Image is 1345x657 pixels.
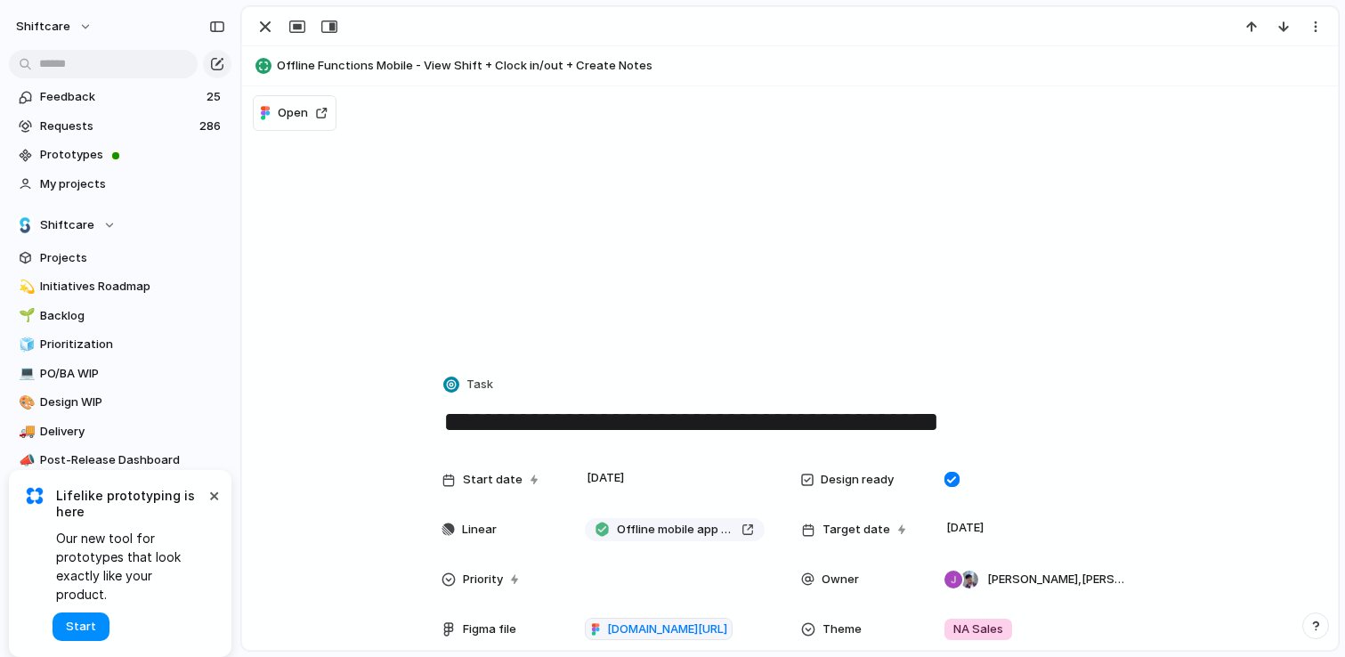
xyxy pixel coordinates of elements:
button: 🧊 [16,336,34,353]
span: Requests [40,118,194,135]
a: 💫Initiatives Roadmap [9,273,231,300]
button: Open [253,95,336,131]
span: [DATE] [582,467,629,489]
span: Open [278,104,308,122]
span: Our new tool for prototypes that look exactly like your product. [56,529,205,604]
span: PO/BA WIP [40,365,225,383]
div: 🌱 [19,305,31,326]
span: My projects [40,175,225,193]
a: 🌱Backlog [9,303,231,329]
button: 💻 [16,365,34,383]
span: Linear [462,521,497,539]
span: Lifelike prototyping is here [56,488,205,520]
span: [DOMAIN_NAME][URL] [607,620,727,638]
span: Post-Release Dashboard [40,451,225,469]
a: Requests286 [9,113,231,140]
span: Prototypes [40,146,225,164]
span: Task [466,376,493,393]
span: Figma file [463,620,516,638]
span: Projects [40,249,225,267]
span: Design ready [821,471,894,489]
div: 💻 [19,363,31,384]
a: 🎨Design WIP [9,389,231,416]
button: shiftcare [8,12,101,41]
div: 💫 [19,277,31,297]
span: 286 [199,118,224,135]
div: 🧊 [19,335,31,355]
span: Start date [463,471,523,489]
span: Initiatives Roadmap [40,278,225,296]
a: [DOMAIN_NAME][URL] [585,618,733,641]
span: Prioritization [40,336,225,353]
button: Dismiss [203,484,224,506]
button: 🎨 [16,393,34,411]
span: Theme [822,620,862,638]
button: 🚚 [16,423,34,441]
span: Design WIP [40,393,225,411]
span: Priority [463,571,503,588]
button: 💫 [16,278,34,296]
a: Offline mobile app phase 1 [585,518,765,541]
span: Offline Functions Mobile - View Shift + Clock in/out + Create Notes [277,57,1330,75]
a: Projects [9,245,231,272]
button: 📣 [16,451,34,469]
span: NA Sales [953,620,1003,638]
span: Offline mobile app phase 1 [617,521,734,539]
a: Prototypes [9,142,231,168]
span: Target date [822,521,890,539]
button: Shiftcare [9,212,231,239]
a: 📣Post-Release Dashboard [9,447,231,474]
a: 🚚Delivery [9,418,231,445]
span: Owner [822,571,859,588]
span: Delivery [40,423,225,441]
div: 🎨 [19,393,31,413]
span: Feedback [40,88,201,106]
a: My projects [9,171,231,198]
span: Shiftcare [40,216,94,234]
span: Start [66,618,96,636]
a: Feedback25 [9,84,231,110]
div: 🚚 [19,421,31,442]
span: [PERSON_NAME] , [PERSON_NAME] [987,571,1124,588]
span: shiftcare [16,18,70,36]
span: Backlog [40,307,225,325]
a: 💻PO/BA WIP [9,361,231,387]
a: 🧊Prioritization [9,331,231,358]
div: 📣 [19,450,31,471]
span: [DATE] [942,517,989,539]
button: Start [53,612,109,641]
span: 25 [207,88,224,106]
button: Offline Functions Mobile - View Shift + Clock in/out + Create Notes [250,52,1330,80]
button: Task [440,372,498,398]
button: 🌱 [16,307,34,325]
